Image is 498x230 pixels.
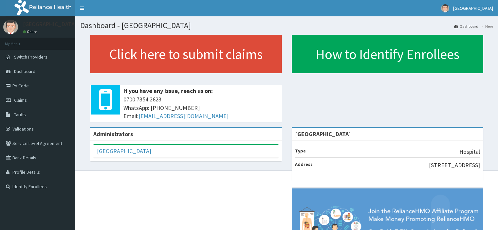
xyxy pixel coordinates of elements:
[123,87,213,95] b: If you have any issue, reach us on:
[441,4,449,12] img: User Image
[14,112,26,117] span: Tariffs
[97,147,151,155] a: [GEOGRAPHIC_DATA]
[93,130,133,138] b: Administrators
[138,112,229,120] a: [EMAIL_ADDRESS][DOMAIN_NAME]
[479,24,493,29] li: Here
[454,24,478,29] a: Dashboard
[295,130,351,138] strong: [GEOGRAPHIC_DATA]
[459,148,480,156] p: Hospital
[453,5,493,11] span: [GEOGRAPHIC_DATA]
[123,95,279,120] span: 0700 7354 2623 WhatsApp: [PHONE_NUMBER] Email:
[80,21,493,30] h1: Dashboard - [GEOGRAPHIC_DATA]
[429,161,480,169] p: [STREET_ADDRESS]
[292,35,484,73] a: How to Identify Enrollees
[3,20,18,34] img: User Image
[14,97,27,103] span: Claims
[14,54,47,60] span: Switch Providers
[90,35,282,73] a: Click here to submit claims
[295,161,313,167] b: Address
[14,68,35,74] span: Dashboard
[295,148,306,154] b: Type
[23,21,77,27] p: [GEOGRAPHIC_DATA]
[23,29,39,34] a: Online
